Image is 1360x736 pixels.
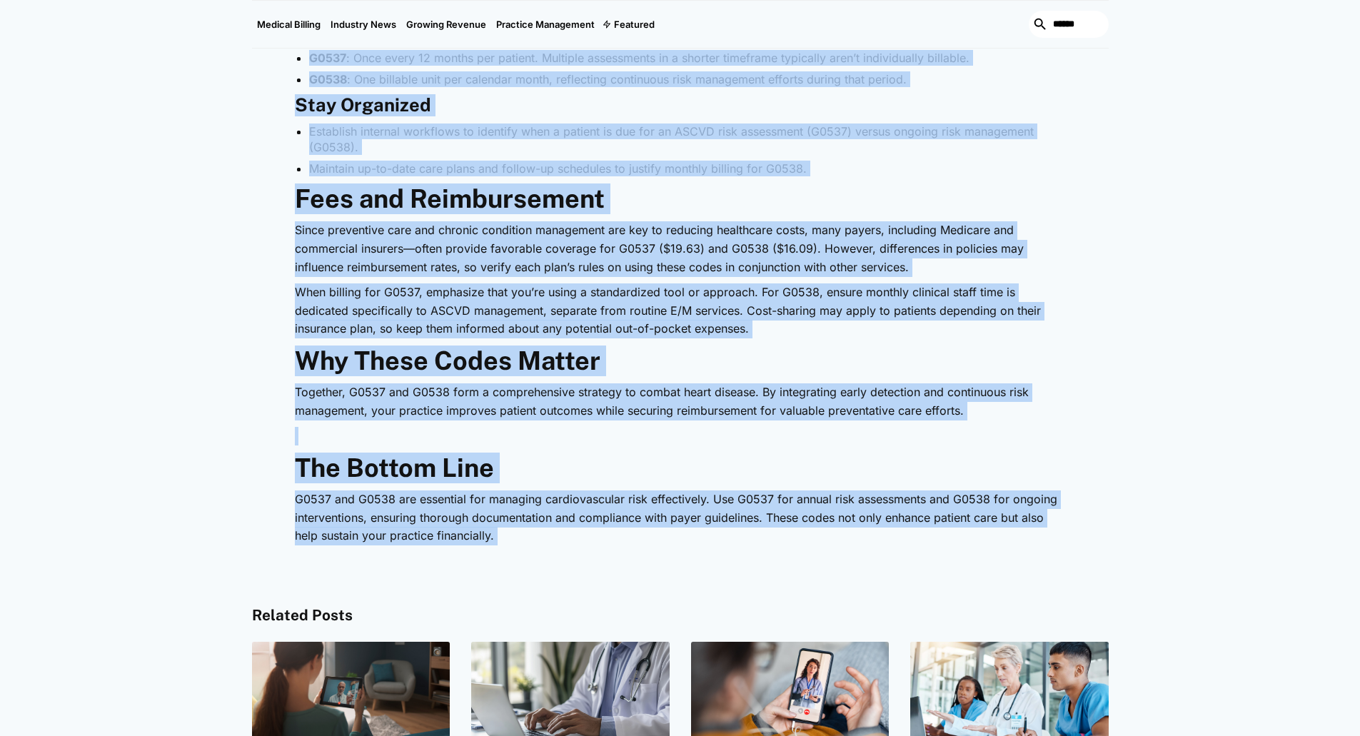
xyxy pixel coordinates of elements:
a: Growing Revenue [401,1,491,48]
li: Maintain up-to-date care plans and follow-up schedules to justify monthly billing for G0538. [309,161,1066,176]
p: When billing for G0537, emphasize that you’re using a standardized tool or approach. For G0538, e... [295,283,1066,338]
a: Medical Billing [252,1,326,48]
h4: Related Posts [252,607,1109,625]
a: Practice Management [491,1,600,48]
div: Featured [600,1,660,48]
li: : Once every 12 months per patient. Multiple assessments in a shorter timeframe typically aren’t ... [309,50,1066,66]
p: ‍ [295,553,1066,571]
strong: Why These Codes Matter [295,346,600,375]
div: Featured [614,19,655,30]
strong: Fees and Reimbursement [295,183,605,213]
p: Since preventive care and chronic condition management are key to reducing healthcare costs, many... [295,221,1066,276]
li: : One billable unit per calendar month, reflecting continuous risk management efforts during that... [309,71,1066,87]
p: Together, G0537 and G0538 form a comprehensive strategy to combat heart disease. By integrating e... [295,383,1066,420]
li: Establish internal workflows to identify when a patient is due for an ASCVD risk assessment (G053... [309,123,1066,156]
p: G0537 and G0538 are essential for managing cardiovascular risk effectively. Use G0537 for annual ... [295,490,1066,545]
p: ‍ [295,427,1066,445]
strong: G0537 [309,51,346,65]
strong: The Bottom Line [295,453,494,483]
strong: G0538 [309,72,347,86]
a: Industry News [326,1,401,48]
strong: Stay Organized [295,94,431,116]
